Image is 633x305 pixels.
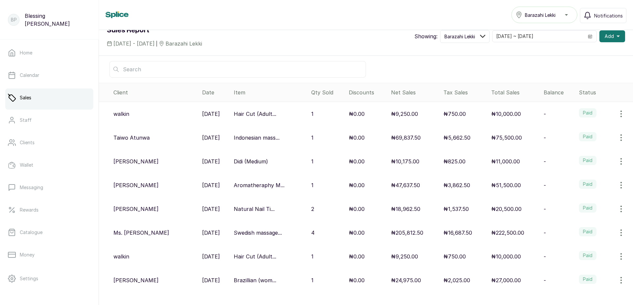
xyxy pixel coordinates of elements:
[107,25,202,36] h1: Sales Report
[311,134,314,142] p: 1
[391,134,421,142] p: ₦69,837.50
[594,12,623,19] span: Notifications
[544,157,546,165] p: -
[234,88,306,96] div: Item
[113,134,150,142] p: Taiwo Atunwa
[202,229,220,237] p: [DATE]
[311,276,314,284] p: 1
[580,8,626,23] button: Notifications
[113,229,169,237] p: Ms. [PERSON_NAME]
[443,205,469,213] p: ₦1,537.50
[443,157,466,165] p: ₦825.00
[491,157,520,165] p: ₦11,000.00
[234,205,275,213] p: Natural Nail Ti...
[5,44,93,62] a: Home
[544,276,546,284] p: -
[491,134,522,142] p: ₦75,500.00
[5,66,93,85] a: Calendar
[234,253,276,260] p: Hair Cut (Adult...
[113,205,159,213] p: [PERSON_NAME]
[311,181,314,189] p: 1
[391,110,418,118] p: ₦9,250.00
[525,12,556,18] span: Barazahi Lekki
[579,156,596,165] label: Paid
[20,72,39,79] p: Calendar
[544,253,546,260] p: -
[20,275,38,282] p: Settings
[443,88,486,96] div: Tax Sales
[349,229,365,237] p: ₦0.00
[5,156,93,174] a: Wallet
[311,157,314,165] p: 1
[391,253,418,260] p: ₦9,250.00
[202,157,220,165] p: [DATE]
[443,276,470,284] p: ₦2,025.00
[579,203,596,213] label: Paid
[349,157,365,165] p: ₦0.00
[113,253,129,260] p: walkin
[202,205,220,213] p: [DATE]
[443,110,466,118] p: ₦750.00
[311,205,314,213] p: 2
[202,110,220,118] p: [DATE]
[234,229,282,237] p: Swedish massage...
[491,229,524,237] p: ₦222,500.00
[113,181,159,189] p: [PERSON_NAME]
[491,110,521,118] p: ₦10,000.00
[391,205,420,213] p: ₦18,962.50
[5,223,93,242] a: Catalogue
[5,178,93,197] a: Messaging
[156,40,158,47] span: |
[113,110,129,118] p: walkin
[349,181,365,189] p: ₦0.00
[311,253,314,260] p: 1
[605,33,614,40] span: Add
[544,181,546,189] p: -
[544,205,546,213] p: -
[5,133,93,152] a: Clients
[20,162,33,168] p: Wallet
[11,17,17,23] p: BP
[391,276,421,284] p: ₦24,975.00
[443,229,472,237] p: ₦16,687.50
[5,111,93,129] a: Staff
[414,32,437,40] p: Showing:
[491,181,521,189] p: ₦51,500.00
[579,251,596,260] label: Paid
[579,88,630,96] div: Status
[5,246,93,264] a: Money
[511,7,577,23] button: Barazahi Lekki
[20,207,39,213] p: Rewards
[311,88,344,96] div: Qty Sold
[493,31,584,42] input: Select date
[443,253,466,260] p: ₦750.00
[202,181,220,189] p: [DATE]
[20,94,31,101] p: Sales
[579,275,596,284] label: Paid
[443,134,470,142] p: ₦5,662.50
[20,117,32,123] p: Staff
[491,253,521,260] p: ₦10,000.00
[202,276,220,284] p: [DATE]
[579,180,596,189] label: Paid
[444,33,475,40] span: Barazahi Lekki
[234,157,268,165] p: Didi (Medium)
[391,88,438,96] div: Net Sales
[491,205,522,213] p: ₦20,500.00
[166,40,202,48] span: Barazahi Lekki
[544,110,546,118] p: -
[5,269,93,288] a: Settings
[109,61,366,78] input: Search
[544,229,546,237] p: -
[588,34,592,39] svg: calendar
[491,88,539,96] div: Total Sales
[5,88,93,107] a: Sales
[234,276,276,284] p: Brazillian (wom...
[599,30,625,42] button: Add
[349,134,365,142] p: ₦0.00
[202,88,229,96] div: Date
[113,157,159,165] p: [PERSON_NAME]
[349,88,386,96] div: Discounts
[391,157,419,165] p: ₦10,175.00
[234,110,276,118] p: Hair Cut (Adult...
